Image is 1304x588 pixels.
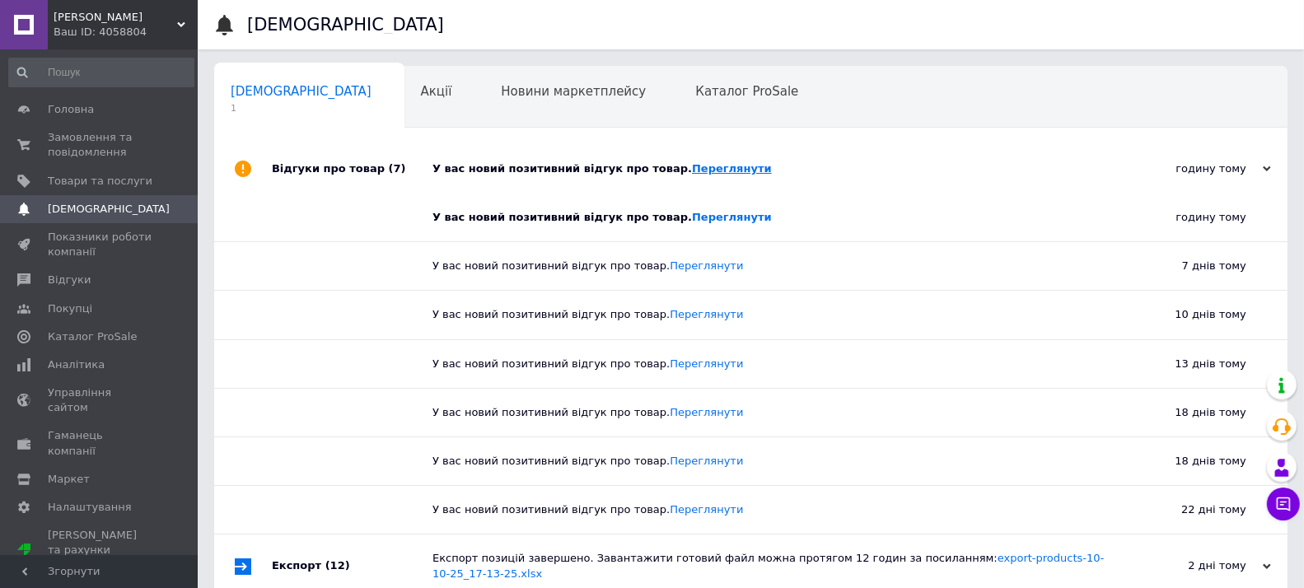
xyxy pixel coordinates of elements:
div: У вас новий позитивний відгук про товар. [432,405,1082,420]
a: Переглянути [692,211,772,223]
span: Новини маркетплейсу [501,84,646,99]
button: Чат з покупцем [1267,488,1300,520]
a: Переглянути [670,406,743,418]
span: Замовлення та повідомлення [48,130,152,160]
span: [DEMOGRAPHIC_DATA] [48,202,170,217]
span: Гаманець компанії [48,428,152,458]
span: [PERSON_NAME] та рахунки [48,528,152,573]
div: 7 днів тому [1082,242,1288,290]
div: годину тому [1082,194,1288,241]
div: 2 дні тому [1106,558,1271,573]
div: 22 дні тому [1082,486,1288,534]
span: Каталог ProSale [695,84,798,99]
span: [DEMOGRAPHIC_DATA] [231,84,372,99]
span: Товари та послуги [48,174,152,189]
div: У вас новий позитивний відгук про товар. [432,210,1082,225]
div: 10 днів тому [1082,291,1288,338]
span: Аналітика [48,357,105,372]
a: Переглянути [670,503,743,516]
span: Акції [421,84,452,99]
a: Переглянути [692,162,772,175]
span: Управління сайтом [48,385,152,415]
div: У вас новий позитивний відгук про товар. [432,454,1082,469]
div: У вас новий позитивний відгук про товар. [432,161,1106,176]
a: Переглянути [670,455,743,467]
span: Налаштування [48,500,132,515]
div: 18 днів тому [1082,389,1288,436]
div: 18 днів тому [1082,437,1288,485]
span: Показники роботи компанії [48,230,152,259]
div: У вас новий позитивний відгук про товар. [432,502,1082,517]
h1: [DEMOGRAPHIC_DATA] [247,15,444,35]
input: Пошук [8,58,194,87]
span: Каталог ProSale [48,329,137,344]
div: У вас новий позитивний відгук про товар. [432,259,1082,273]
a: Переглянути [670,308,743,320]
div: Експорт позицій завершено. Завантажити готовий файл можна протягом 12 годин за посиланням: [432,551,1106,581]
div: У вас новий позитивний відгук про товар. [432,357,1082,371]
span: Відгуки [48,273,91,287]
span: Головна [48,102,94,117]
a: Переглянути [670,259,743,272]
span: (7) [389,162,406,175]
div: 13 днів тому [1082,340,1288,388]
div: Ваш ID: 4058804 [54,25,198,40]
a: Переглянути [670,357,743,370]
a: export-products-10-10-25_17-13-25.xlsx [432,552,1104,579]
div: Відгуки про товар [272,144,432,194]
span: Покупці [48,301,92,316]
div: У вас новий позитивний відгук про товар. [432,307,1082,322]
span: Кухонний Девайс [54,10,177,25]
span: (12) [325,559,350,572]
span: 1 [231,102,372,114]
div: годину тому [1106,161,1271,176]
span: Маркет [48,472,90,487]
